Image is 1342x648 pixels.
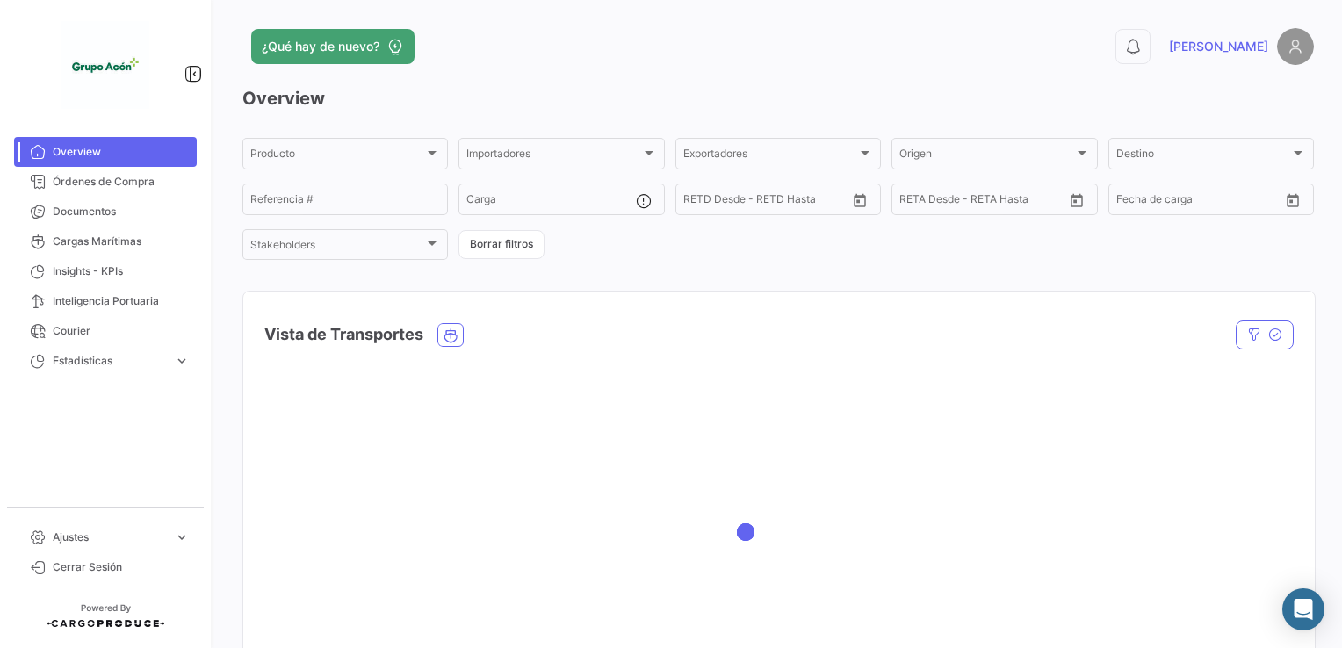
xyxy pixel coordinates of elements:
span: Inteligencia Portuaria [53,293,190,309]
span: Overview [53,144,190,160]
input: Desde [683,196,715,208]
span: Producto [250,150,424,162]
a: Documentos [14,197,197,227]
span: Cerrar Sesión [53,559,190,575]
button: Open calendar [1280,187,1306,213]
img: 1f3d66c5-6a2d-4a07-a58d-3a8e9bbc88ff.jpeg [61,21,149,109]
span: Exportadores [683,150,857,162]
button: Open calendar [847,187,873,213]
span: Origen [899,150,1073,162]
div: Abrir Intercom Messenger [1282,588,1324,630]
button: Open calendar [1064,187,1090,213]
input: Desde [1116,196,1148,208]
span: Insights - KPIs [53,263,190,279]
span: Ajustes [53,529,167,545]
span: Documentos [53,204,190,220]
span: expand_more [174,529,190,545]
button: Ocean [438,324,463,346]
input: Hasta [1160,196,1238,208]
input: Hasta [943,196,1021,208]
button: ¿Qué hay de nuevo? [251,29,415,64]
a: Órdenes de Compra [14,167,197,197]
span: Estadísticas [53,353,167,369]
span: ¿Qué hay de nuevo? [262,38,379,55]
h3: Overview [242,86,1314,111]
a: Overview [14,137,197,167]
a: Insights - KPIs [14,256,197,286]
span: Destino [1116,150,1290,162]
span: Courier [53,323,190,339]
span: Importadores [466,150,640,162]
span: expand_more [174,353,190,369]
a: Courier [14,316,197,346]
button: Borrar filtros [458,230,545,259]
span: [PERSON_NAME] [1169,38,1268,55]
h4: Vista de Transportes [264,322,423,347]
a: Inteligencia Portuaria [14,286,197,316]
input: Hasta [727,196,805,208]
span: Cargas Marítimas [53,234,190,249]
span: Órdenes de Compra [53,174,190,190]
img: placeholder-user.png [1277,28,1314,65]
input: Desde [899,196,931,208]
span: Stakeholders [250,241,424,254]
a: Cargas Marítimas [14,227,197,256]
